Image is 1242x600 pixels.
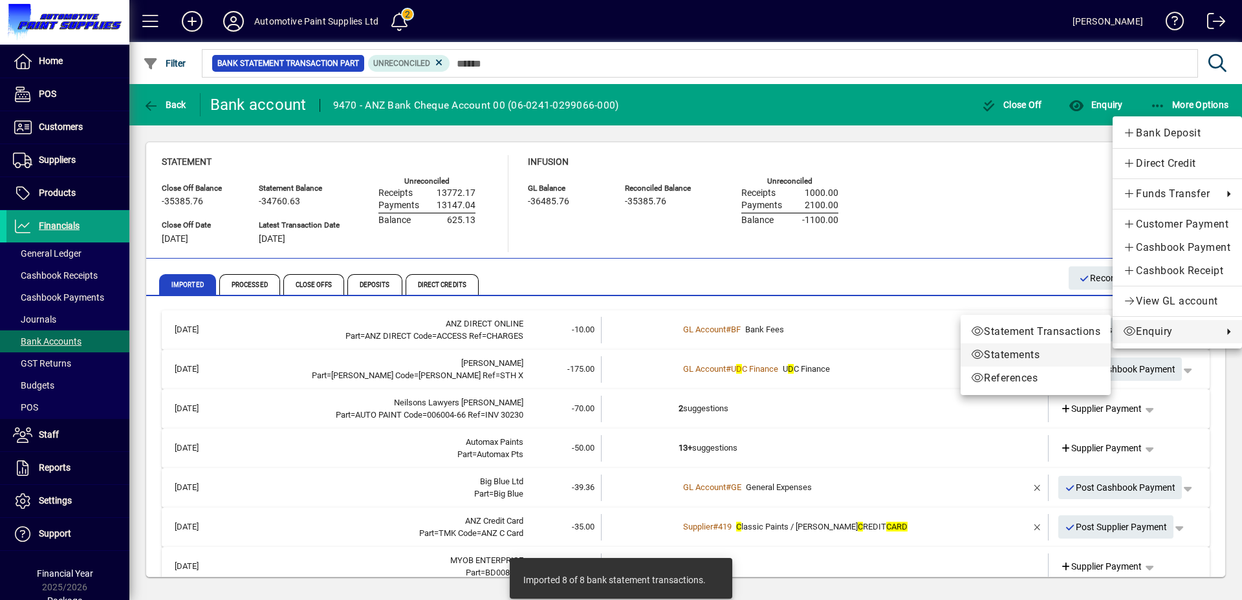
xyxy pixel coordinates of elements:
[1123,186,1216,202] span: Funds Transfer
[1123,324,1216,339] span: Enquiry
[971,324,1100,339] span: Statement Transactions
[971,347,1100,363] span: Statements
[1123,125,1232,141] span: Bank Deposit
[1123,156,1232,171] span: Direct Credit
[1123,294,1232,309] span: View GL account
[1123,263,1232,279] span: Cashbook Receipt
[1123,217,1232,232] span: Customer Payment
[1123,240,1232,255] span: Cashbook Payment
[971,370,1100,386] span: References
